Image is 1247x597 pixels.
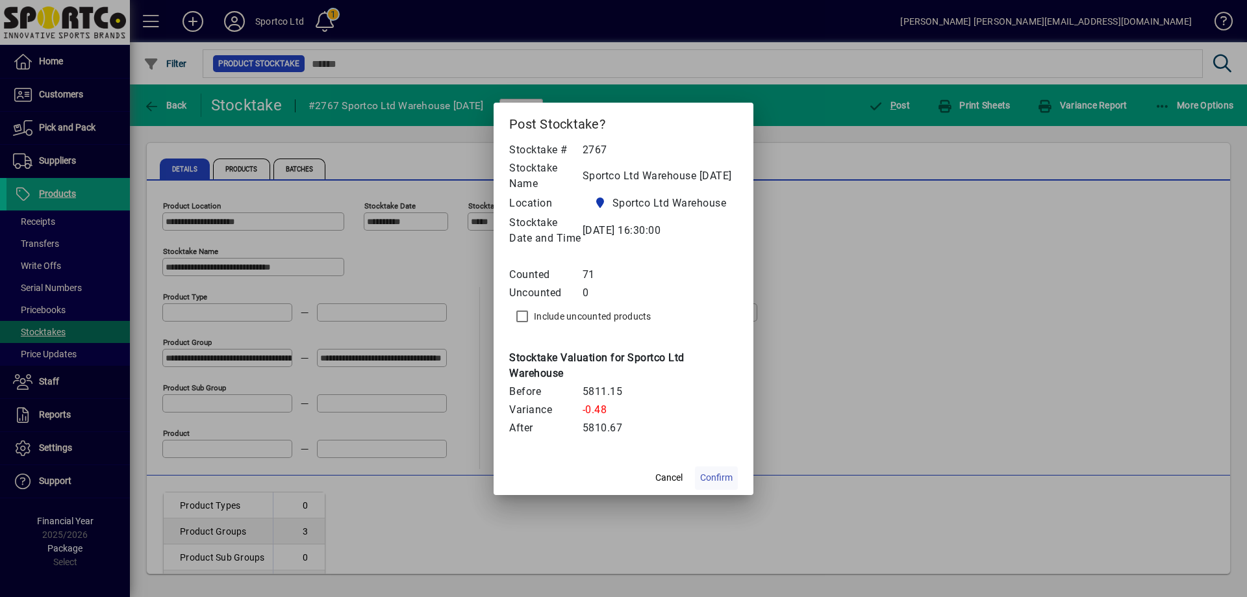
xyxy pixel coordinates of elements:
[583,401,738,419] td: -0.48
[509,284,583,302] td: Uncounted
[648,466,690,490] button: Cancel
[583,284,738,302] td: 0
[531,310,651,323] label: Include uncounted products
[509,383,583,401] td: Before
[583,214,738,248] td: [DATE] 16:30:00
[509,214,583,248] td: Stocktake Date and Time
[509,351,685,379] b: Stocktake Valuation for Sportco Ltd Warehouse
[494,103,753,140] h2: Post Stocktake?
[583,159,738,193] td: Sportco Ltd Warehouse [DATE]
[509,141,583,159] td: Stocktake #
[589,194,732,212] span: Sportco Ltd Warehouse
[583,141,738,159] td: 2767
[509,159,583,193] td: Stocktake Name
[612,196,727,211] span: Sportco Ltd Warehouse
[509,193,583,214] td: Location
[509,419,583,437] td: After
[695,466,738,490] button: Confirm
[583,383,738,401] td: 5811.15
[655,471,683,485] span: Cancel
[509,401,583,419] td: Variance
[509,266,583,284] td: Counted
[700,471,733,485] span: Confirm
[583,266,738,284] td: 71
[583,419,738,437] td: 5810.67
